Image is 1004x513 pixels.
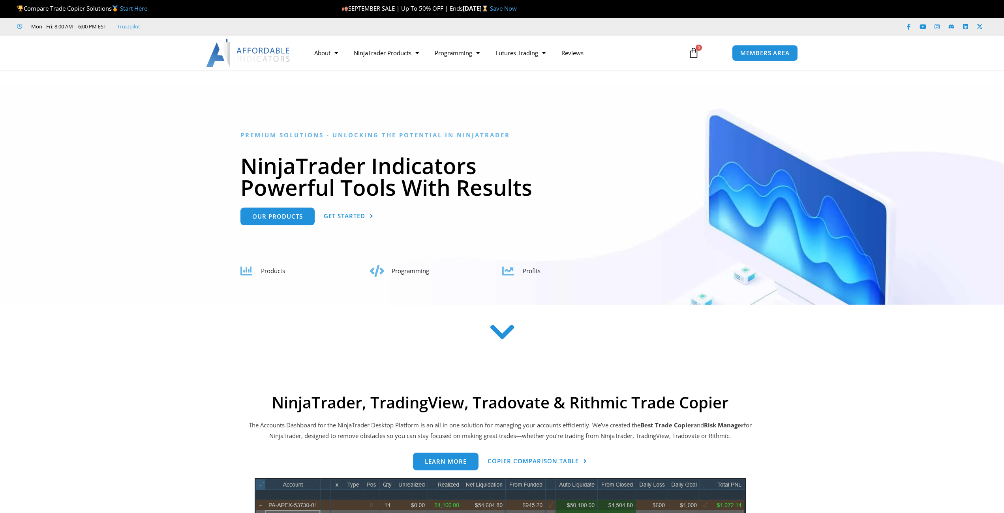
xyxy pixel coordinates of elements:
[324,213,365,219] span: Get Started
[306,44,346,62] a: About
[732,45,798,61] a: MEMBERS AREA
[425,459,467,464] span: Learn more
[488,44,554,62] a: Futures Trading
[248,420,753,442] p: The Accounts Dashboard for the NinjaTrader Desktop Platform is an all in one solution for managin...
[740,50,790,56] span: MEMBERS AREA
[463,4,490,12] strong: [DATE]
[413,453,479,470] a: Learn more
[523,267,540,275] span: Profits
[324,208,373,225] a: Get Started
[488,458,579,464] span: Copier Comparison Table
[482,6,488,11] img: ⌛
[117,22,140,31] a: Trustpilot
[17,6,23,11] img: 🏆
[392,267,429,275] span: Programming
[488,453,587,470] a: Copier Comparison Table
[342,6,348,11] img: 🍂
[490,4,517,12] a: Save Now
[676,41,711,64] a: 0
[240,208,315,225] a: Our Products
[427,44,488,62] a: Programming
[120,4,147,12] a: Start Here
[112,6,118,11] img: 🥇
[261,267,285,275] span: Products
[240,155,764,198] h1: NinjaTrader Indicators Powerful Tools With Results
[252,213,303,219] span: Our Products
[248,393,753,412] h2: NinjaTrader, TradingView, Tradovate & Rithmic Trade Copier
[206,39,291,67] img: LogoAI | Affordable Indicators – NinjaTrader
[704,421,744,429] strong: Risk Manager
[17,4,147,12] span: Compare Trade Copier Solutions
[696,45,702,51] span: 0
[342,4,463,12] span: SEPTEMBER SALE | Up To 50% OFF | Ends
[306,44,679,62] nav: Menu
[29,22,106,31] span: Mon - Fri: 8:00 AM – 6:00 PM EST
[346,44,427,62] a: NinjaTrader Products
[554,44,591,62] a: Reviews
[240,131,764,139] h6: Premium Solutions - Unlocking the Potential in NinjaTrader
[640,421,694,429] b: Best Trade Copier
